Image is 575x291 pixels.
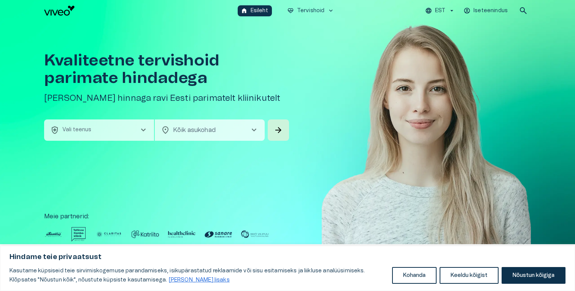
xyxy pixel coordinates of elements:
p: Kasutame küpsiseid teie sirvimiskogemuse parandamiseks, isikupärastatud reklaamide või sisu esita... [10,266,386,285]
img: Woman smiling [322,21,531,267]
p: Meie partnerid : [44,212,531,221]
img: Partner logo [241,227,268,242]
span: health_and_safety [50,126,59,135]
button: open search modal [516,3,531,18]
span: arrow_forward [274,126,283,135]
img: Partner logo [132,227,159,242]
img: Partner logo [44,227,62,242]
button: health_and_safetyVali teenuschevron_right [44,119,154,141]
span: chevron_right [139,126,148,135]
button: EST [424,5,456,16]
p: EST [435,7,445,15]
button: Keeldu kõigist [440,267,499,284]
span: chevron_right [249,126,259,135]
span: location_on [161,126,170,135]
p: Hindame teie privaatsust [10,253,565,262]
span: search [519,6,528,15]
img: Partner logo [168,227,195,242]
button: Search [268,119,289,141]
img: Partner logo [205,227,232,242]
img: Partner logo [95,227,122,242]
img: Viveo logo [44,6,75,16]
p: Iseteenindus [473,7,508,15]
p: Esileht [251,7,268,15]
button: Iseteenindus [462,5,510,16]
span: home [241,7,248,14]
img: Partner logo [71,227,86,242]
p: Tervishoid [297,7,325,15]
button: Kohanda [392,267,437,284]
span: keyboard_arrow_down [327,7,334,14]
a: Loe lisaks [168,277,230,283]
span: ecg_heart [287,7,294,14]
button: homeEsileht [238,5,272,16]
button: Nõustun kõigiga [502,267,565,284]
h5: [PERSON_NAME] hinnaga ravi Eesti parimatelt kliinikutelt [44,93,291,104]
a: Navigate to homepage [44,6,235,16]
p: Vali teenus [62,126,92,134]
h1: Kvaliteetne tervishoid parimate hindadega [44,52,291,87]
p: Kõik asukohad [173,126,237,135]
button: ecg_heartTervishoidkeyboard_arrow_down [284,5,338,16]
